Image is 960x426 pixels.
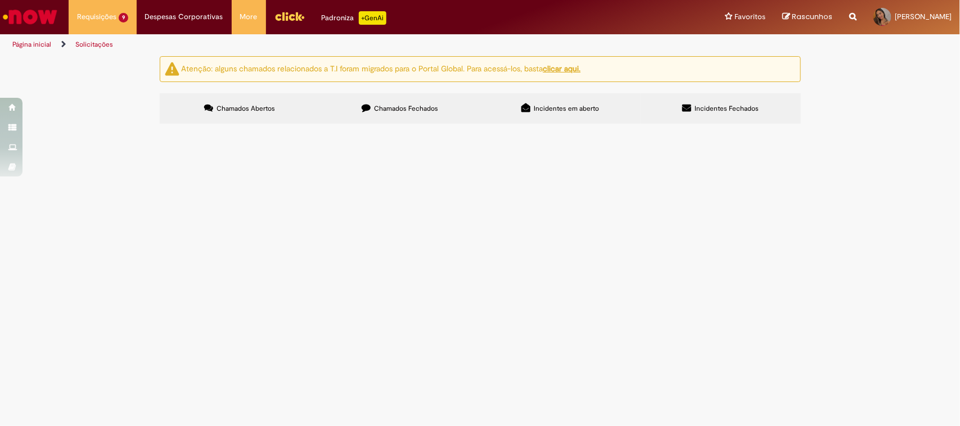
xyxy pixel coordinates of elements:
[782,12,832,22] a: Rascunhos
[182,64,581,74] ng-bind-html: Atenção: alguns chamados relacionados a T.I foram migrados para o Portal Global. Para acessá-los,...
[734,11,765,22] span: Favoritos
[792,11,832,22] span: Rascunhos
[322,11,386,25] div: Padroniza
[240,11,258,22] span: More
[359,11,386,25] p: +GenAi
[77,11,116,22] span: Requisições
[274,8,305,25] img: click_logo_yellow_360x200.png
[695,104,759,113] span: Incidentes Fechados
[8,34,632,55] ul: Trilhas de página
[12,40,51,49] a: Página inicial
[543,64,581,74] a: clicar aqui.
[145,11,223,22] span: Despesas Corporativas
[534,104,599,113] span: Incidentes em aberto
[374,104,438,113] span: Chamados Fechados
[119,13,128,22] span: 9
[217,104,275,113] span: Chamados Abertos
[895,12,952,21] span: [PERSON_NAME]
[75,40,113,49] a: Solicitações
[1,6,59,28] img: ServiceNow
